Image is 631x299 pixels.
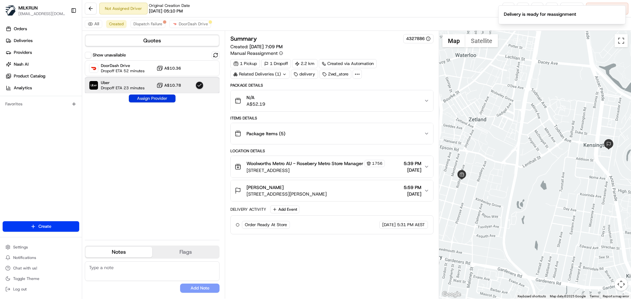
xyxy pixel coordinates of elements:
[230,50,283,56] button: Manual Reassignment
[149,3,190,8] span: Original Creation Date
[89,81,98,90] img: Uber
[319,59,377,68] a: Created via Automation
[246,191,327,197] span: [STREET_ADDRESS][PERSON_NAME]
[164,66,181,71] span: A$10.36
[230,116,433,121] div: Items Details
[230,70,290,79] div: Related Deliveries (1)
[372,161,383,166] span: 1756
[245,222,287,228] span: Order Ready At Store
[109,21,124,27] span: Created
[3,47,82,58] a: Providers
[261,59,291,68] div: 1 Dropoff
[397,222,425,228] span: 5:31 PM AEST
[3,221,79,232] button: Create
[152,247,219,257] button: Flags
[231,180,433,201] button: [PERSON_NAME][STREET_ADDRESS][PERSON_NAME]5:59 PM[DATE]
[404,160,421,167] span: 5:39 PM
[3,274,79,283] button: Toggle Theme
[249,44,283,50] span: [DATE] 7:09 PM
[3,71,82,81] a: Product Catalog
[156,65,181,72] button: A$10.36
[13,287,27,292] span: Log out
[404,191,421,197] span: [DATE]
[38,224,51,229] span: Create
[14,38,33,44] span: Deliveries
[615,34,628,47] button: Toggle fullscreen view
[18,5,38,11] button: MILKRUN
[615,278,628,291] button: Map camera controls
[270,205,299,213] button: Add Event
[169,20,211,28] button: DoorDash Drive
[101,85,145,91] span: Dropoff ETA 23 minutes
[404,184,421,191] span: 5:59 PM
[465,34,498,47] button: Show satellite imagery
[246,130,285,137] span: Package Items ( 5 )
[292,59,317,68] div: 2.2 km
[14,73,45,79] span: Product Catalog
[3,264,79,273] button: Chat with us!
[3,253,79,262] button: Notifications
[319,70,351,79] div: 2wd_store
[13,266,37,271] span: Chat with us!
[179,21,208,27] span: DoorDash Drive
[231,156,433,178] button: Woolworths Metro AU - Rosebery Metro Store Manager1756[STREET_ADDRESS]5:39 PM[DATE]
[590,294,599,298] a: Terms
[246,94,265,101] span: N/A
[85,35,219,46] button: Quotes
[246,160,363,167] span: Woolworths Metro AU - Rosebery Metro Store Manager
[130,20,165,28] button: Dispatch Failure
[246,101,265,107] span: A$52.19
[404,167,421,173] span: [DATE]
[231,90,433,111] button: N/AA$52.19
[13,255,36,260] span: Notifications
[518,294,546,299] button: Keyboard shortcuts
[3,3,68,18] button: MILKRUNMILKRUN[EMAIL_ADDRESS][DOMAIN_NAME]
[246,184,284,191] span: [PERSON_NAME]
[93,52,126,58] label: Show unavailable
[129,95,175,102] button: Assign Provider
[101,68,145,74] span: Dropoff ETA 52 minutes
[550,294,586,298] span: Map data ©2025 Google
[13,245,28,250] span: Settings
[441,290,462,299] a: Open this area in Google Maps (opens a new window)
[85,247,152,257] button: Notes
[230,59,260,68] div: 1 Pickup
[3,35,82,46] a: Deliveries
[13,276,39,281] span: Toggle Theme
[89,64,98,73] img: DoorDash Drive
[230,207,266,212] div: Delivery Activity
[101,80,145,85] span: Uber
[504,11,576,17] div: Delivery is ready for reassignment
[106,20,127,28] button: Created
[230,43,283,50] span: Created:
[406,36,431,42] button: 4327886
[3,285,79,294] button: Log out
[603,294,629,298] a: Report a map error
[382,222,396,228] span: [DATE]
[3,59,82,70] a: Nash AI
[133,21,162,27] span: Dispatch Failure
[5,5,16,16] img: MILKRUN
[18,11,65,16] button: [EMAIL_ADDRESS][DOMAIN_NAME]
[14,85,32,91] span: Analytics
[230,36,257,42] h3: Summary
[291,70,318,79] div: delivery
[3,83,82,93] a: Analytics
[442,34,465,47] button: Show street map
[164,83,181,88] span: A$10.78
[246,167,385,174] span: [STREET_ADDRESS]
[156,82,181,89] button: A$10.78
[149,8,183,14] span: [DATE] 05:10 PM
[230,50,278,56] span: Manual Reassignment
[172,21,177,27] img: doordash_logo_v2.png
[441,290,462,299] img: Google
[85,20,102,28] button: All
[3,24,82,34] a: Orders
[231,123,433,144] button: Package Items (5)
[14,61,29,67] span: Nash AI
[230,83,433,88] div: Package Details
